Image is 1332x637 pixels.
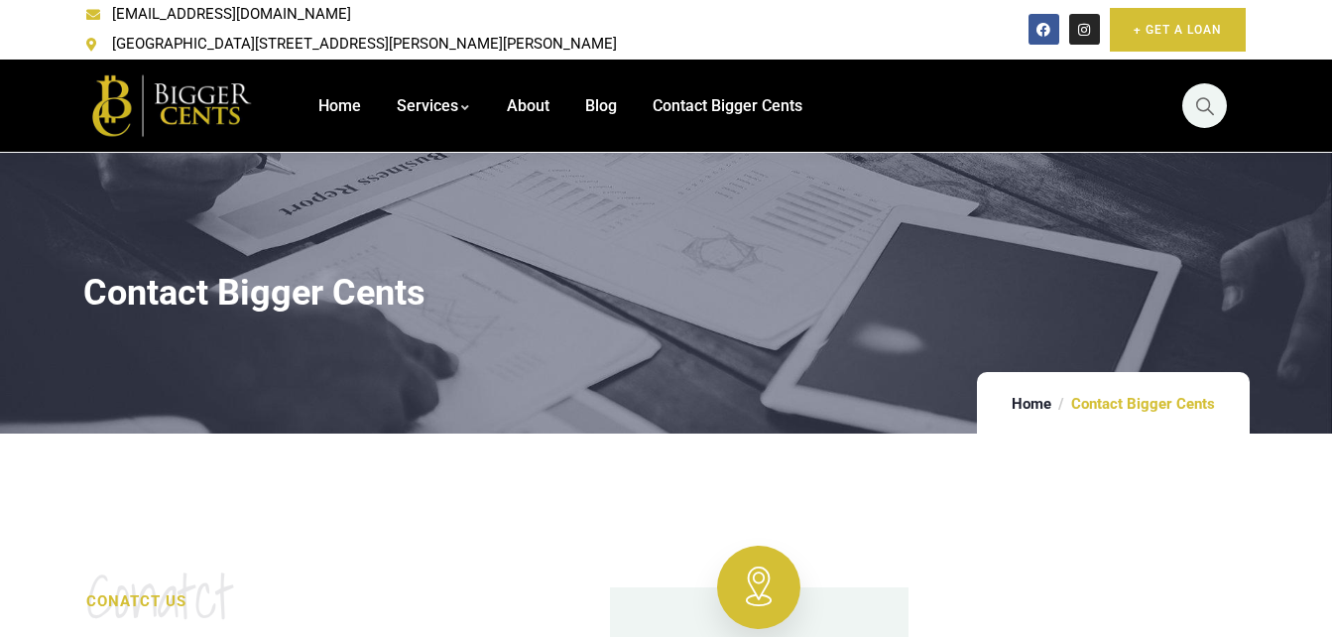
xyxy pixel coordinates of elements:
img: Home [86,70,260,140]
span: Blog [585,96,617,115]
span: Home [318,96,361,115]
span: About [507,96,549,115]
a: Services [397,60,471,153]
span: Conatct [86,567,545,626]
span: Services [397,96,458,115]
span: Contact Bigger Cents [653,96,802,115]
h2: Contact Bigger Cents [83,272,1250,315]
span: [GEOGRAPHIC_DATA][STREET_ADDRESS][PERSON_NAME][PERSON_NAME] [107,30,617,60]
li: Contact Bigger Cents [1061,397,1225,412]
a: Home [318,60,361,153]
a: Contact Bigger Cents [653,60,802,153]
a: Blog [585,60,617,153]
span: conatct us [86,592,186,610]
a: Home [1012,395,1051,413]
span: + Get A Loan [1134,20,1222,40]
a: + Get A Loan [1110,8,1246,52]
a: About [507,60,549,153]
